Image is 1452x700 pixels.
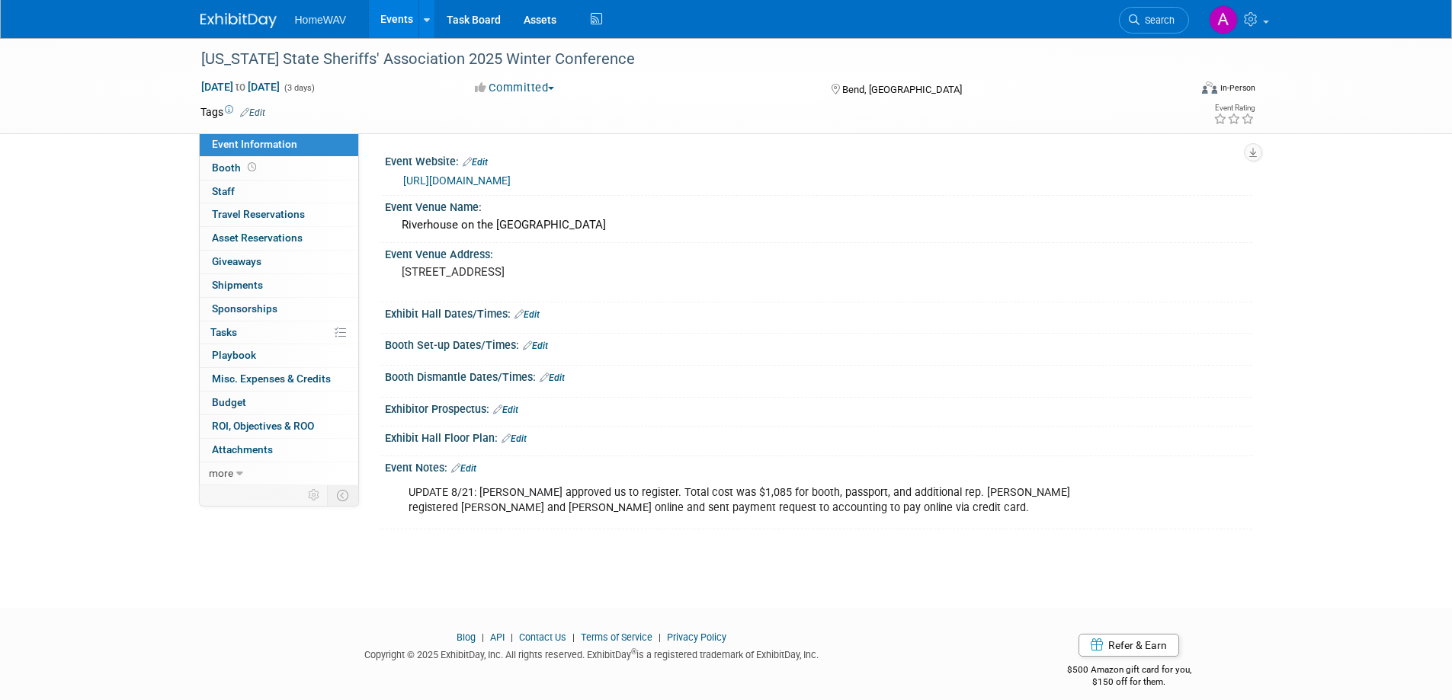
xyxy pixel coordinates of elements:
pre: [STREET_ADDRESS] [402,265,729,279]
div: Event Notes: [385,456,1252,476]
span: Misc. Expenses & Credits [212,372,331,385]
div: Booth Dismantle Dates/Times: [385,366,1252,385]
span: (3 days) [283,83,315,93]
span: Search [1139,14,1175,26]
span: Bend, [GEOGRAPHIC_DATA] [842,84,962,95]
div: $150 off for them. [1006,676,1252,689]
div: Event Rating [1213,104,1255,112]
a: Giveaways [200,251,358,273]
div: Event Website: [385,150,1252,170]
span: to [233,81,248,93]
a: Staff [200,181,358,203]
img: Amanda Jasper [1209,5,1238,34]
span: Travel Reservations [212,208,305,220]
a: Budget [200,392,358,414]
span: Shipments [212,279,263,291]
div: Event Venue Address: [385,243,1252,262]
a: Terms of Service [581,631,652,643]
span: Attachments [212,443,273,455]
span: | [655,631,665,643]
a: API [490,631,505,643]
a: Edit [493,404,518,415]
a: Playbook [200,344,358,367]
a: Tasks [200,321,358,344]
span: Event Information [212,138,297,150]
sup: ® [631,647,636,656]
td: Toggle Event Tabs [327,485,358,505]
span: | [507,631,517,643]
span: Booth [212,161,259,174]
span: ROI, Objectives & ROO [212,420,314,432]
a: Blog [457,631,476,643]
div: Riverhouse on the [GEOGRAPHIC_DATA] [396,213,1241,237]
img: ExhibitDay [200,13,277,28]
div: In-Person [1220,82,1255,94]
a: Refer & Earn [1079,634,1179,657]
span: more [209,467,233,479]
div: Event Format [1099,79,1256,102]
span: Staff [212,185,235,197]
span: [DATE] [DATE] [200,80,280,94]
div: Exhibit Hall Dates/Times: [385,302,1252,322]
a: Contact Us [519,631,566,643]
div: Booth Set-up Dates/Times: [385,334,1252,353]
div: $500 Amazon gift card for you, [1006,654,1252,689]
td: Tags [200,104,265,120]
a: Booth [200,157,358,180]
td: Personalize Event Tab Strip [301,485,328,505]
div: UPDATE 8/21: [PERSON_NAME] approved us to register. Total cost was $1,085 for booth, passport, an... [398,478,1085,523]
a: Edit [523,340,548,351]
a: Edit [540,372,565,383]
a: Edit [451,463,476,474]
span: Giveaways [212,255,261,267]
a: Shipments [200,274,358,297]
span: Budget [212,396,246,408]
div: Copyright © 2025 ExhibitDay, Inc. All rights reserved. ExhibitDay is a registered trademark of Ex... [200,644,984,662]
span: Booth not reserved yet [245,161,259,173]
a: Edit [514,309,540,320]
div: [US_STATE] State Sheriffs' Association 2025 Winter Conference [196,46,1166,73]
a: Edit [240,107,265,118]
a: Edit [463,157,488,168]
span: Playbook [212,349,256,361]
a: Asset Reservations [200,227,358,250]
a: Sponsorships [200,298,358,321]
span: | [478,631,488,643]
span: | [569,631,579,643]
a: ROI, Objectives & ROO [200,415,358,438]
span: Tasks [210,326,237,338]
a: [URL][DOMAIN_NAME] [403,174,511,187]
a: more [200,462,358,485]
img: Format-Inperson.png [1202,82,1217,94]
a: Attachments [200,439,358,462]
a: Travel Reservations [200,203,358,226]
button: Committed [470,80,560,96]
div: Exhibitor Prospectus: [385,398,1252,417]
span: HomeWAV [295,14,347,26]
a: Edit [502,433,527,444]
a: Search [1119,7,1189,34]
span: Asset Reservations [212,232,303,244]
a: Event Information [200,133,358,156]
a: Misc. Expenses & Credits [200,368,358,391]
div: Event Venue Name: [385,196,1252,215]
div: Exhibit Hall Floor Plan: [385,427,1252,446]
span: Sponsorships [212,302,277,315]
a: Privacy Policy [667,631,726,643]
